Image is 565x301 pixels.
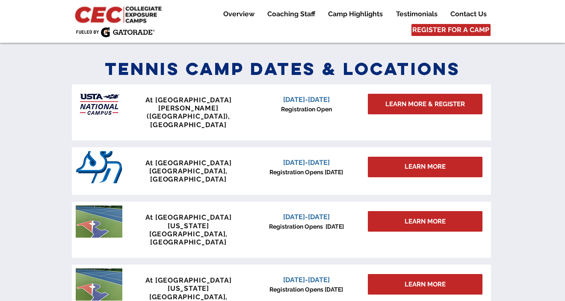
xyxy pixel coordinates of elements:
[324,9,387,19] p: Camp Highlights
[446,9,491,19] p: Contact Us
[283,276,330,284] span: [DATE]-[DATE]
[76,27,155,37] img: Fueled by Gatorade.png
[390,9,444,19] a: Testimonials
[322,9,389,19] a: Camp Highlights
[368,211,482,232] a: LEARN MORE
[283,158,330,167] span: [DATE]-[DATE]
[261,9,321,19] a: Coaching Staff
[147,104,230,128] span: [PERSON_NAME] ([GEOGRAPHIC_DATA]), [GEOGRAPHIC_DATA]
[149,230,228,246] span: [GEOGRAPHIC_DATA], [GEOGRAPHIC_DATA]
[76,206,122,238] img: penn tennis courts with logo.jpeg
[368,274,482,295] a: LEARN MORE
[411,24,491,36] a: REGISTER FOR A CAMP
[269,223,344,230] span: Registration Opens [DATE]
[283,95,330,104] span: [DATE]-[DATE]
[281,106,332,113] span: Registration Open
[283,213,330,221] span: [DATE]-[DATE]
[73,4,166,24] img: CEC Logo Primary_edited.jpg
[444,9,493,19] a: Contact Us
[368,157,482,177] div: LEARN MORE
[263,9,319,19] p: Coaching Staff
[385,100,465,109] span: LEARN MORE & REGISTER
[105,58,461,80] span: Tennis Camp Dates & Locations
[368,94,482,114] a: LEARN MORE & REGISTER
[392,9,442,19] p: Testimonials
[217,9,260,19] a: Overview
[76,88,122,120] img: USTA Campus image_edited.jpg
[219,9,259,19] p: Overview
[145,96,232,104] span: At [GEOGRAPHIC_DATA]
[405,162,446,171] span: LEARN MORE
[76,151,122,183] img: San_Diego_Toreros_logo.png
[405,280,446,289] span: LEARN MORE
[149,167,228,183] span: [GEOGRAPHIC_DATA], [GEOGRAPHIC_DATA]
[412,25,489,35] span: REGISTER FOR A CAMP
[405,217,446,226] span: LEARN MORE
[210,9,493,19] nav: Site
[145,213,232,229] span: At [GEOGRAPHIC_DATA][US_STATE]
[269,286,343,293] span: Registration Opens [DATE]
[76,268,122,301] img: penn tennis courts with logo.jpeg
[145,159,232,167] span: At [GEOGRAPHIC_DATA]
[145,276,232,292] span: At [GEOGRAPHIC_DATA][US_STATE]
[269,169,343,176] span: Registration Opens [DATE]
